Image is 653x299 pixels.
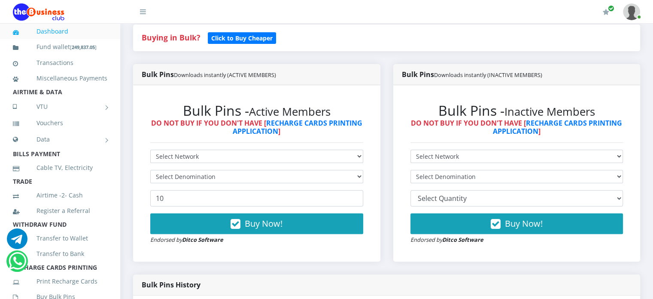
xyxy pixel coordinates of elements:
img: Logo [13,3,64,21]
a: Register a Referral [13,201,107,221]
b: 249,837.05 [72,44,95,50]
h2: Bulk Pins - [150,102,363,119]
a: VTU [13,96,107,117]
strong: DO NOT BUY IF YOU DON'T HAVE [ ] [411,118,622,136]
a: Vouchers [13,113,107,133]
a: Chat for support [7,235,27,249]
button: Buy Now! [410,213,623,234]
a: Transactions [13,53,107,73]
small: Inactive Members [504,104,595,119]
strong: Bulk Pins [142,70,276,79]
small: Endorsed by [150,236,223,244]
a: Chat for support [9,257,26,271]
a: Data [13,129,107,150]
strong: Bulk Pins [402,70,542,79]
a: Transfer to Bank [13,244,107,264]
b: Click to Buy Cheaper [211,34,273,42]
i: Renew/Upgrade Subscription [603,9,609,15]
a: Transfer to Wallet [13,228,107,248]
strong: Ditco Software [182,236,223,244]
img: User [623,3,640,20]
strong: Bulk Pins History [142,280,200,290]
small: Active Members [249,104,331,119]
small: Downloads instantly (INACTIVE MEMBERS) [434,71,542,79]
a: Miscellaneous Payments [13,68,107,88]
button: Buy Now! [150,213,363,234]
a: Airtime -2- Cash [13,185,107,205]
small: [ ] [70,44,97,50]
strong: Buying in Bulk? [142,32,200,43]
a: Click to Buy Cheaper [208,32,276,43]
span: Renew/Upgrade Subscription [608,5,614,12]
a: Fund wallet[249,837.05] [13,37,107,57]
strong: DO NOT BUY IF YOU DON'T HAVE [ ] [151,118,362,136]
span: Buy Now! [505,218,543,229]
a: RECHARGE CARDS PRINTING APPLICATION [233,118,362,136]
a: RECHARGE CARDS PRINTING APPLICATION [493,118,623,136]
small: Downloads instantly (ACTIVE MEMBERS) [174,71,276,79]
a: Print Recharge Cards [13,271,107,291]
a: Dashboard [13,22,107,41]
h2: Bulk Pins - [410,102,623,119]
small: Endorsed by [410,236,483,244]
input: Enter Quantity [150,190,363,207]
a: Cable TV, Electricity [13,158,107,178]
span: Buy Now! [245,218,282,229]
strong: Ditco Software [442,236,483,244]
